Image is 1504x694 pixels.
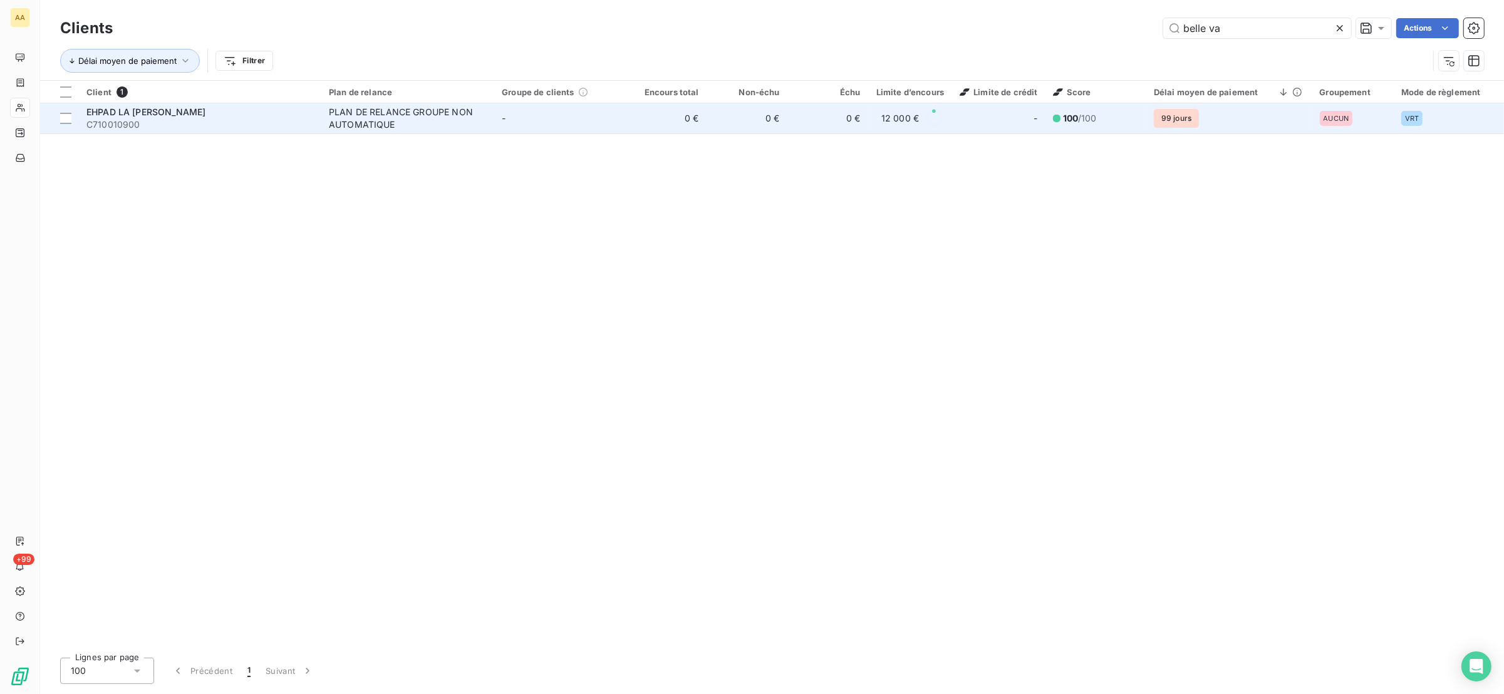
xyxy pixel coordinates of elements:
div: Open Intercom Messenger [1461,651,1491,681]
button: Filtrer [215,51,273,71]
td: 0 € [626,103,707,133]
span: 1 [117,86,128,98]
div: Délai moyen de paiement [1154,87,1305,97]
div: Échu [795,87,861,97]
span: 100 [71,665,86,677]
span: +99 [13,554,34,565]
div: Mode de règlement [1401,87,1496,97]
span: - [502,113,506,123]
div: Plan de relance [329,87,487,97]
span: VRT [1405,115,1419,122]
button: Actions [1396,18,1459,38]
div: Limite d’encours [876,87,944,97]
span: Délai moyen de paiement [78,56,177,66]
input: Rechercher [1163,18,1351,38]
span: AUCUN [1324,115,1349,122]
span: 1 [247,665,251,677]
span: /100 [1063,112,1097,125]
td: 0 € [787,103,868,133]
span: Limite de crédit [960,87,1037,97]
img: Logo LeanPay [10,666,30,686]
span: 99 jours [1154,109,1199,128]
div: PLAN DE RELANCE GROUPE NON AUTOMATIQUE [329,106,485,131]
span: C710010900 [86,118,314,131]
h3: Clients [60,17,113,39]
span: Client [86,87,112,97]
button: 1 [240,658,258,684]
span: - [1034,112,1038,125]
span: EHPAD LA [PERSON_NAME] [86,106,205,117]
button: Suivant [258,658,321,684]
div: Groupement [1320,87,1387,97]
span: Score [1053,87,1091,97]
div: Encours total [633,87,699,97]
td: 0 € [707,103,787,133]
span: Groupe de clients [502,87,574,97]
div: AA [10,8,30,28]
button: Délai moyen de paiement [60,49,200,73]
span: 100 [1063,113,1078,123]
span: 12 000 € [881,112,919,125]
button: Précédent [164,658,240,684]
div: Non-échu [714,87,780,97]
